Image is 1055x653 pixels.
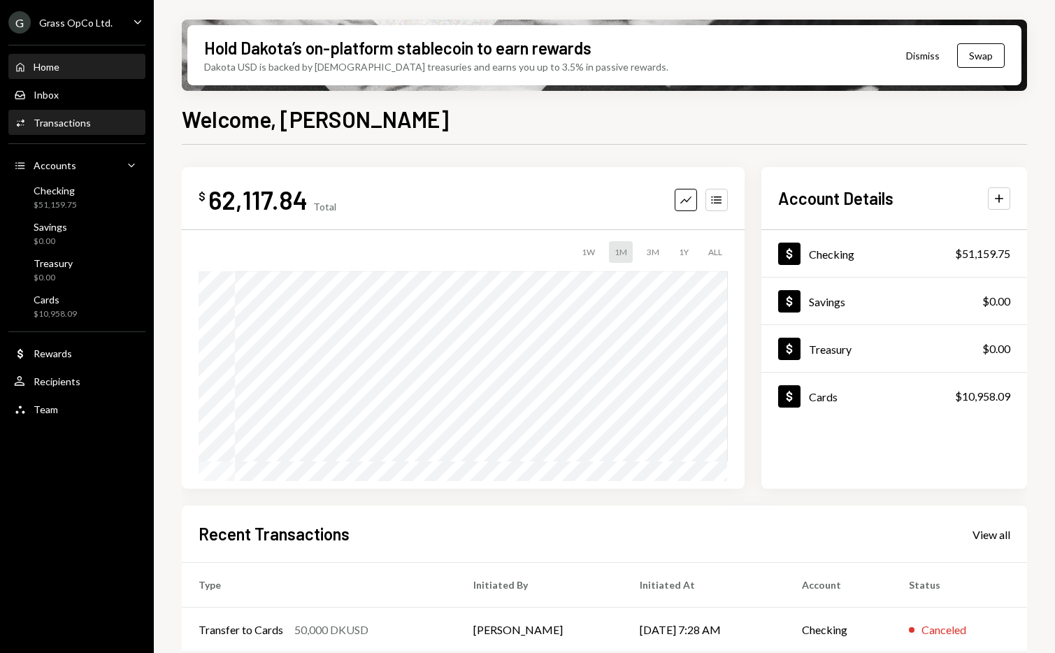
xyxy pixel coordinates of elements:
a: Inbox [8,82,145,107]
div: Inbox [34,89,59,101]
div: 62,117.84 [208,184,308,215]
h2: Recent Transactions [199,522,350,545]
a: Cards$10,958.09 [761,373,1027,419]
a: Savings$0.00 [761,278,1027,324]
div: Treasury [809,343,852,356]
a: Treasury$0.00 [761,325,1027,372]
div: $10,958.09 [34,308,77,320]
div: Checking [809,247,854,261]
div: Dakota USD is backed by [DEMOGRAPHIC_DATA] treasuries and earns you up to 3.5% in passive rewards. [204,59,668,74]
h1: Welcome, [PERSON_NAME] [182,105,449,133]
div: 3M [641,241,665,263]
th: Initiated At [623,563,785,608]
div: Rewards [34,347,72,359]
div: $0.00 [982,340,1010,357]
div: Checking [34,185,77,196]
a: View all [973,526,1010,542]
div: $51,159.75 [955,245,1010,262]
div: Total [313,201,336,213]
td: [PERSON_NAME] [457,608,623,652]
th: Account [785,563,892,608]
a: Recipients [8,368,145,394]
div: 50,000 DKUSD [294,622,368,638]
td: [DATE] 7:28 AM [623,608,785,652]
div: Home [34,61,59,73]
a: Checking$51,159.75 [8,180,145,214]
div: Canceled [921,622,966,638]
div: $51,159.75 [34,199,77,211]
a: Treasury$0.00 [8,253,145,287]
div: Treasury [34,257,73,269]
div: $0.00 [982,293,1010,310]
div: 1Y [673,241,694,263]
a: Savings$0.00 [8,217,145,250]
div: G [8,11,31,34]
div: Cards [34,294,77,306]
th: Status [892,563,1027,608]
a: Home [8,54,145,79]
div: Accounts [34,159,76,171]
div: 1M [609,241,633,263]
div: $ [199,189,206,203]
th: Initiated By [457,563,623,608]
div: 1W [576,241,601,263]
td: Checking [785,608,892,652]
div: Hold Dakota’s on-platform stablecoin to earn rewards [204,36,591,59]
a: Checking$51,159.75 [761,230,1027,277]
div: Savings [809,295,845,308]
div: Transactions [34,117,91,129]
th: Type [182,563,457,608]
div: Cards [809,390,838,403]
div: View all [973,528,1010,542]
button: Swap [957,43,1005,68]
div: Grass OpCo Ltd. [39,17,113,29]
div: Recipients [34,375,80,387]
a: Accounts [8,152,145,178]
div: $0.00 [34,272,73,284]
a: Cards$10,958.09 [8,289,145,323]
a: Team [8,396,145,422]
div: $10,958.09 [955,388,1010,405]
button: Dismiss [889,39,957,72]
div: ALL [703,241,728,263]
a: Transactions [8,110,145,135]
div: Savings [34,221,67,233]
div: Transfer to Cards [199,622,283,638]
h2: Account Details [778,187,893,210]
div: $0.00 [34,236,67,247]
div: Team [34,403,58,415]
a: Rewards [8,340,145,366]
